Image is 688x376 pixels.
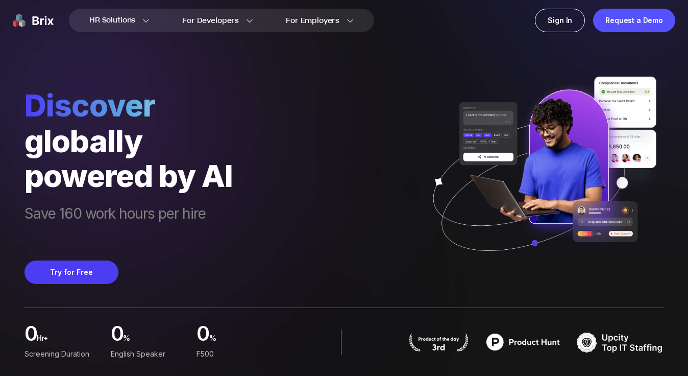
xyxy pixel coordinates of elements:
img: product hunt badge [480,330,567,355]
span: Save 160 work hours per hire [24,205,233,240]
button: Try for Free [24,261,118,284]
div: Screening duration [24,348,103,360]
span: Discover [24,87,233,124]
div: F500 [196,348,275,360]
img: ai generate [420,77,664,272]
a: Request a Demo [593,9,675,32]
span: For Employers [286,15,339,26]
span: 0 [111,324,123,346]
span: HR Solutions [89,12,135,29]
div: globally [24,124,233,158]
span: 0 [24,324,37,346]
img: TOP IT STAFFING [577,330,664,355]
img: product hunt badge [408,333,470,351]
div: English Speaker [111,348,189,360]
span: % [209,330,275,352]
span: 0 [196,324,209,346]
span: For Developers [182,15,239,26]
span: hr+ [37,330,102,352]
a: Sign In [535,9,585,32]
span: % [123,330,188,352]
div: powered by AI [24,158,233,193]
